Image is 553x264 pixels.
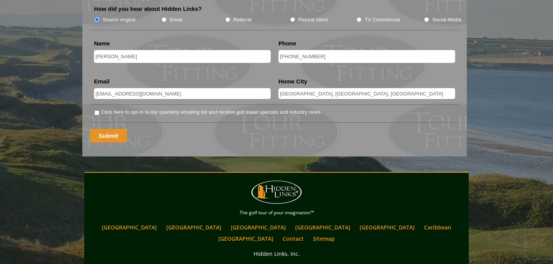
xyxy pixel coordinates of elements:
[214,233,277,244] a: [GEOGRAPHIC_DATA]
[170,16,183,24] label: Email
[86,249,467,259] p: Hidden Links, Inc.
[420,222,455,233] a: Caribbean
[278,40,296,47] label: Phone
[356,222,419,233] a: [GEOGRAPHIC_DATA]
[90,129,127,142] input: Submit
[94,5,202,13] label: How did you hear about Hidden Links?
[233,16,252,24] label: Referral
[94,78,110,85] label: Email
[298,16,328,24] label: Repeat client
[103,16,136,24] label: Search engine
[94,40,110,47] label: Name
[279,233,308,244] a: Contact
[98,222,161,233] a: [GEOGRAPHIC_DATA]
[309,233,339,244] a: Sitemap
[227,222,290,233] a: [GEOGRAPHIC_DATA]
[101,108,320,116] label: Click here to opt-in to our quarterly emailing list and receive golf travel specials and industry...
[162,222,225,233] a: [GEOGRAPHIC_DATA]
[365,16,400,24] label: TV Commercial
[278,78,307,85] label: Home City
[291,222,354,233] a: [GEOGRAPHIC_DATA]
[432,16,461,24] label: Social Media
[86,208,467,217] p: The golf tour of your imagination™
